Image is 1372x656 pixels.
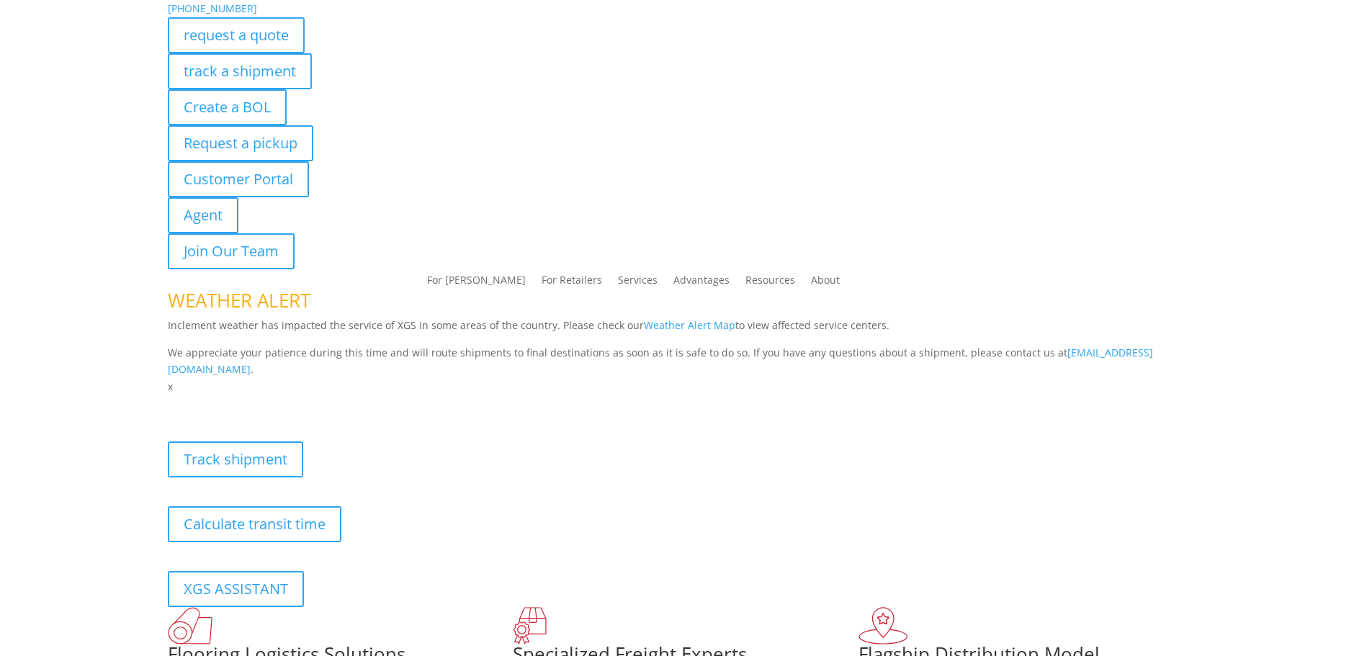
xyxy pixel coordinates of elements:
img: xgs-icon-focused-on-flooring-red [513,607,547,644]
a: Resources [745,275,795,291]
a: Weather Alert Map [644,318,735,332]
img: xgs-icon-total-supply-chain-intelligence-red [168,607,212,644]
a: Advantages [673,275,730,291]
p: We appreciate your patience during this time and will route shipments to final destinations as so... [168,344,1205,379]
a: About [811,275,840,291]
a: Services [618,275,658,291]
a: Calculate transit time [168,506,341,542]
p: Inclement weather has impacted the service of XGS in some areas of the country. Please check our ... [168,317,1205,344]
a: Customer Portal [168,161,309,197]
a: track a shipment [168,53,312,89]
a: Create a BOL [168,89,287,125]
a: Agent [168,197,238,233]
a: For Retailers [542,275,602,291]
a: Request a pickup [168,125,313,161]
span: WEATHER ALERT [168,287,310,313]
a: Track shipment [168,441,303,477]
a: request a quote [168,17,305,53]
b: Visibility, transparency, and control for your entire supply chain. [168,397,489,411]
a: [PHONE_NUMBER] [168,1,257,15]
p: x [168,378,1205,395]
a: XGS ASSISTANT [168,571,304,607]
a: For [PERSON_NAME] [427,275,526,291]
a: Join Our Team [168,233,295,269]
img: xgs-icon-flagship-distribution-model-red [858,607,908,644]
